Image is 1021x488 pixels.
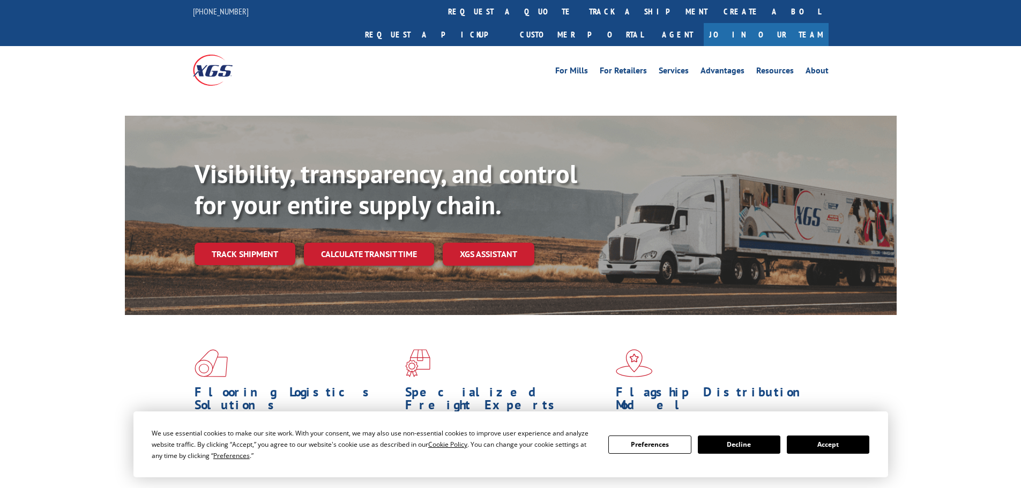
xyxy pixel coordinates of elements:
[512,23,651,46] a: Customer Portal
[304,243,434,266] a: Calculate transit time
[193,6,249,17] a: [PHONE_NUMBER]
[405,386,608,417] h1: Specialized Freight Experts
[443,243,534,266] a: XGS ASSISTANT
[616,386,818,417] h1: Flagship Distribution Model
[428,440,467,449] span: Cookie Policy
[133,411,888,477] div: Cookie Consent Prompt
[195,386,397,417] h1: Flooring Logistics Solutions
[700,66,744,78] a: Advantages
[608,436,691,454] button: Preferences
[616,349,653,377] img: xgs-icon-flagship-distribution-model-red
[357,23,512,46] a: Request a pickup
[600,66,647,78] a: For Retailers
[195,349,228,377] img: xgs-icon-total-supply-chain-intelligence-red
[152,427,595,461] div: We use essential cookies to make our site work. With your consent, we may also use non-essential ...
[213,451,250,460] span: Preferences
[195,157,577,221] b: Visibility, transparency, and control for your entire supply chain.
[698,436,780,454] button: Decline
[405,349,430,377] img: xgs-icon-focused-on-flooring-red
[756,66,794,78] a: Resources
[659,66,689,78] a: Services
[195,243,295,265] a: Track shipment
[555,66,588,78] a: For Mills
[704,23,829,46] a: Join Our Team
[651,23,704,46] a: Agent
[787,436,869,454] button: Accept
[806,66,829,78] a: About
